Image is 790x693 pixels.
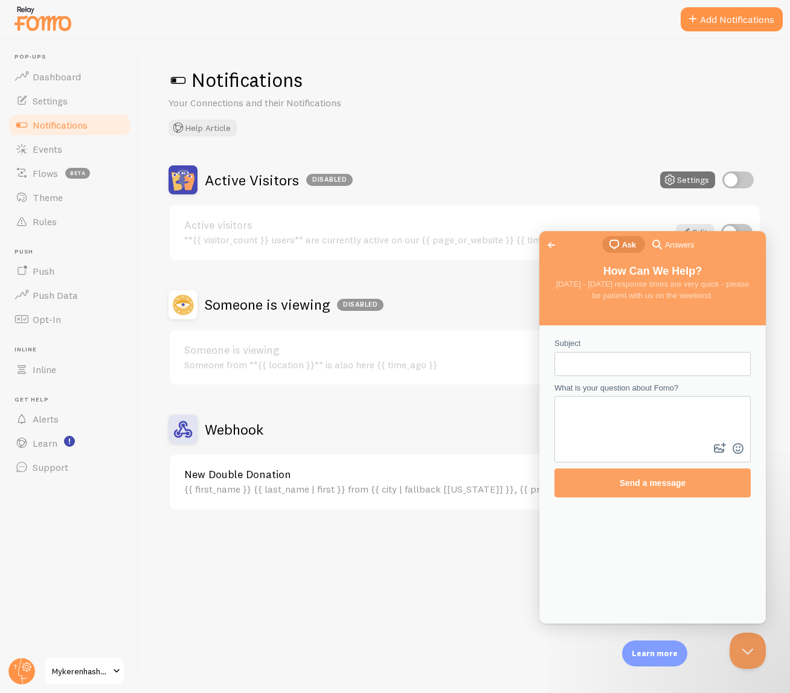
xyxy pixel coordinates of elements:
h2: Someone is viewing [205,295,384,314]
span: Subject [15,107,41,117]
div: Learn more [622,640,687,666]
a: Rules [7,209,132,234]
span: Flows [33,167,58,179]
span: Inline [14,346,132,354]
span: Mykerenhashana [52,664,109,679]
span: Pop-ups [14,53,132,61]
h1: Notifications [169,68,761,92]
a: Support [7,455,132,479]
span: Theme [33,191,63,203]
span: beta [65,168,90,179]
span: Settings [33,95,68,107]
a: Alerts [7,407,132,431]
a: Opt-In [7,307,132,331]
div: Someone from **{{ location }}** is also here {{ time_ago }} [184,359,669,370]
span: Get Help [14,396,132,404]
span: [DATE] - [DATE] response times are very quick - please be patient with us on the weekend. [17,48,210,69]
span: What is your question about Fomo? [15,152,139,161]
a: Someone is viewing [184,345,669,356]
a: Settings [7,89,132,113]
span: Events [33,143,62,155]
span: Send a message [80,247,147,257]
h2: Active Visitors [205,171,353,190]
span: Support [33,461,68,473]
span: Ask [83,8,97,20]
div: {{ first_name }} {{ last_name | first }} from {{ city | fallback [[US_STATE]] }}, {{ province | f... [184,484,669,494]
a: Inline [7,357,132,382]
a: New Double Donation [184,469,669,480]
a: Events [7,137,132,161]
span: Push [33,265,54,277]
a: Mykerenhashana [43,657,125,686]
a: Theme [7,185,132,209]
a: Flows beta [7,161,132,185]
a: Notifications [7,113,132,137]
span: Opt-In [33,313,61,325]
span: Inline [33,363,56,375]
a: Push [7,259,132,283]
span: Notifications [33,119,88,131]
span: Answers [126,8,155,20]
span: Rules [33,216,57,228]
span: How Can We Help? [64,34,163,46]
span: Push Data [33,289,78,301]
img: Someone is viewing [169,290,197,319]
span: Go back [5,7,19,21]
span: search-medium [111,5,125,20]
a: Dashboard [7,65,132,89]
span: Learn [33,437,57,449]
div: Disabled [337,299,384,311]
div: Disabled [306,174,353,186]
img: fomo-relay-logo-orange.svg [13,3,73,34]
button: Help Article [169,120,237,136]
p: Learn more [632,648,678,659]
a: Edit [676,224,714,241]
textarea: What is your question about Fomo? [16,166,210,209]
form: Contact form [15,106,211,266]
iframe: Help Scout Beacon - Live Chat, Contact Form, and Knowledge Base [539,231,766,624]
button: Emoji Picker [190,208,208,227]
button: Attach a file [172,208,190,227]
button: Settings [660,171,715,188]
button: Send a message [15,237,211,266]
span: Dashboard [33,71,81,83]
span: Alerts [33,413,59,425]
a: Push Data [7,283,132,307]
img: Webhook [169,415,197,444]
span: chat-square [68,6,82,21]
p: Your Connections and their Notifications [169,96,458,110]
h2: Webhook [205,420,263,439]
a: Active visitors [184,220,669,231]
img: Active Visitors [169,165,197,194]
svg: <p>Watch New Feature Tutorials!</p> [64,436,75,447]
iframe: Help Scout Beacon - Close [730,633,766,669]
div: **{{ visitor_count }} users** are currently active on our {{ page_or_website }} {{ time_period }} [184,234,669,245]
span: Push [14,248,132,256]
a: Learn [7,431,132,455]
